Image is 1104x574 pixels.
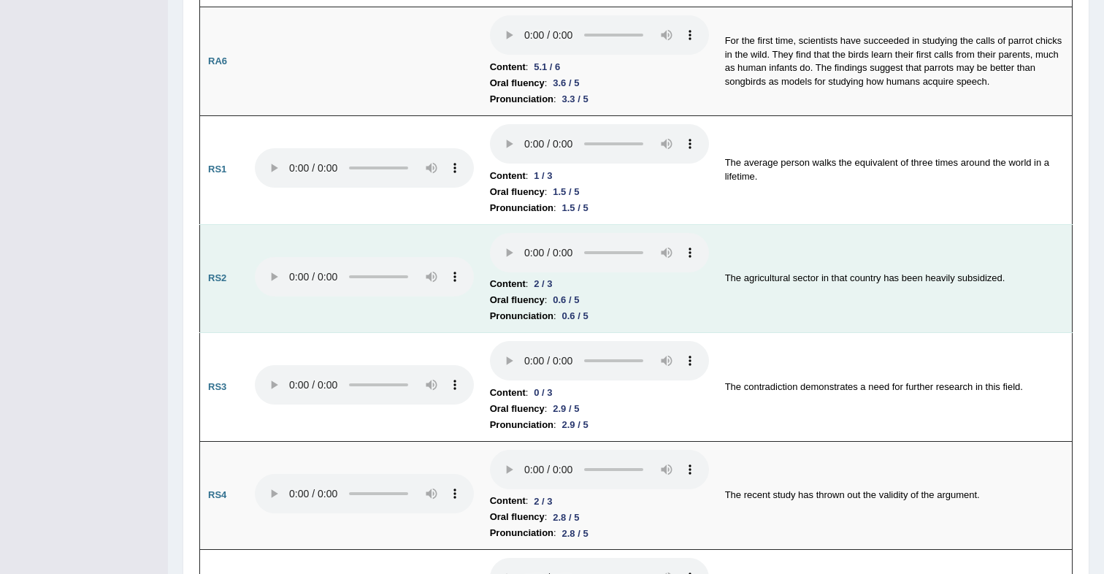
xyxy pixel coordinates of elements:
td: The agricultural sector in that country has been heavily subsidized. [717,224,1073,333]
td: The average person walks the equivalent of three times around the world in a lifetime. [717,115,1073,224]
li: : [490,276,709,292]
b: Content [490,59,526,75]
b: RS4 [208,489,226,500]
b: Oral fluency [490,509,545,525]
li: : [490,308,709,324]
td: The recent study has thrown out the validity of the argument. [717,441,1073,550]
li: : [490,91,709,107]
div: 1.5 / 5 [556,200,594,215]
li: : [490,401,709,417]
div: 2 / 3 [528,276,558,291]
b: Oral fluency [490,75,545,91]
li: : [490,525,709,541]
li: : [490,385,709,401]
b: Pronunciation [490,525,553,541]
div: 0.6 / 5 [547,292,585,307]
b: Content [490,385,526,401]
b: Pronunciation [490,308,553,324]
b: Content [490,276,526,292]
b: Pronunciation [490,200,553,216]
b: Pronunciation [490,417,553,433]
li: : [490,509,709,525]
li: : [490,168,709,184]
b: RS2 [208,272,226,283]
li: : [490,493,709,509]
div: 3.6 / 5 [547,75,585,91]
div: 2.8 / 5 [547,510,585,525]
div: 5.1 / 6 [528,59,566,74]
div: 1.5 / 5 [547,184,585,199]
b: RS1 [208,164,226,175]
li: : [490,59,709,75]
div: 2.9 / 5 [556,417,594,432]
div: 2.9 / 5 [547,401,585,416]
b: RA6 [208,56,227,66]
b: Content [490,493,526,509]
td: For the first time, scientists have succeeded in studying the calls of parrot chicks in the wild.... [717,7,1073,116]
li: : [490,200,709,216]
b: Content [490,168,526,184]
div: 2 / 3 [528,494,558,509]
div: 1 / 3 [528,168,558,183]
b: Pronunciation [490,91,553,107]
li: : [490,417,709,433]
div: 0 / 3 [528,385,558,400]
div: 2.8 / 5 [556,526,594,541]
td: The contradiction demonstrates a need for further research in this field. [717,333,1073,442]
b: Oral fluency [490,401,545,417]
div: 3.3 / 5 [556,91,594,107]
li: : [490,75,709,91]
b: RS3 [208,381,226,392]
b: Oral fluency [490,292,545,308]
div: 0.6 / 5 [556,308,594,324]
b: Oral fluency [490,184,545,200]
li: : [490,292,709,308]
li: : [490,184,709,200]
